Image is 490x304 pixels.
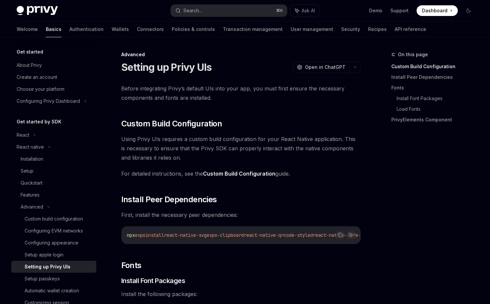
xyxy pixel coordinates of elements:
span: For detailed instructions, see the guide. [121,169,361,178]
a: User management [291,21,333,37]
div: Advanced [21,203,43,211]
div: Configuring Privy Dashboard [17,97,80,105]
span: react-native-qrcode-styled [244,232,313,238]
div: Setting up Privy UIs [25,263,70,271]
div: Installation [21,155,43,163]
a: Welcome [17,21,38,37]
div: Configuring appearance [25,239,78,247]
button: Search...⌘K [171,5,287,17]
a: Load Fonts [397,104,479,114]
button: Copy the contents from the code block [336,230,344,239]
a: Fonts [391,82,479,93]
a: Custom Build Configuration [203,170,275,177]
a: Support [390,7,409,14]
div: Create an account [17,73,57,81]
div: React native [17,143,44,151]
a: Quickstart [11,177,96,189]
a: Custom Build Configuration [391,61,479,72]
a: Setting up Privy UIs [11,261,96,273]
a: API reference [395,21,426,37]
a: Configuring appearance [11,237,96,249]
div: Quickstart [21,179,43,187]
span: Install the following packages: [121,289,361,299]
div: Custom build configuration [25,215,83,223]
span: react-native-svg [164,232,207,238]
span: Before integrating Privy’s default UIs into your app, you must first ensure the necessary compone... [121,84,361,102]
a: Basics [46,21,61,37]
span: Install Font Packages [121,276,185,285]
a: Setup [11,165,96,177]
h5: Get started by SDK [17,118,61,126]
span: ⌘ K [276,8,283,13]
div: Automatic wallet creation [25,287,79,295]
a: Features [11,189,96,201]
span: npx [127,232,135,238]
span: Dashboard [422,7,447,14]
a: PrivyElements Component [391,114,479,125]
a: Automatic wallet creation [11,285,96,297]
div: Choose your platform [17,85,64,93]
a: About Privy [11,59,96,71]
span: Open in ChatGPT [305,64,345,71]
span: expo-clipboard [207,232,244,238]
a: Configuring EVM networks [11,225,96,237]
span: Install Peer Dependencies [121,194,217,205]
div: Configuring EVM networks [25,227,83,235]
a: Demo [369,7,382,14]
div: Advanced [121,51,361,58]
a: Install Font Packages [397,93,479,104]
span: Ask AI [302,7,315,14]
img: dark logo [17,6,58,15]
a: Installation [11,153,96,165]
div: Setup [21,167,34,175]
a: Choose your platform [11,83,96,95]
button: Toggle dark mode [463,5,474,16]
a: Dashboard [417,5,458,16]
a: Recipes [368,21,387,37]
div: Setup passkeys [25,275,60,283]
button: Open in ChatGPT [293,62,349,73]
div: Search... [183,7,202,15]
a: Policies & controls [172,21,215,37]
span: react-native-safe-area-context [313,232,393,238]
div: React [17,131,29,139]
span: First, install the necessary peer dependencies: [121,210,361,220]
a: Connectors [137,21,164,37]
span: Custom Build Configuration [121,118,222,129]
span: expo [135,232,146,238]
a: Wallets [112,21,129,37]
span: Fonts [121,260,142,271]
a: Custom build configuration [11,213,96,225]
div: About Privy [17,61,42,69]
div: Features [21,191,40,199]
a: Authentication [69,21,104,37]
button: Ask AI [346,230,355,239]
a: Create an account [11,71,96,83]
button: Ask AI [290,5,320,17]
h5: Get started [17,48,43,56]
a: Security [341,21,360,37]
span: On this page [398,51,428,59]
h1: Setting up Privy UIs [121,61,212,73]
a: Setup apple login [11,249,96,261]
div: Setup apple login [25,251,63,259]
span: Using Privy UIs requires a custom build configuration for your React Native application. This is ... [121,134,361,162]
a: Setup passkeys [11,273,96,285]
a: Install Peer Dependencies [391,72,479,82]
a: Transaction management [223,21,283,37]
span: install [146,232,164,238]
